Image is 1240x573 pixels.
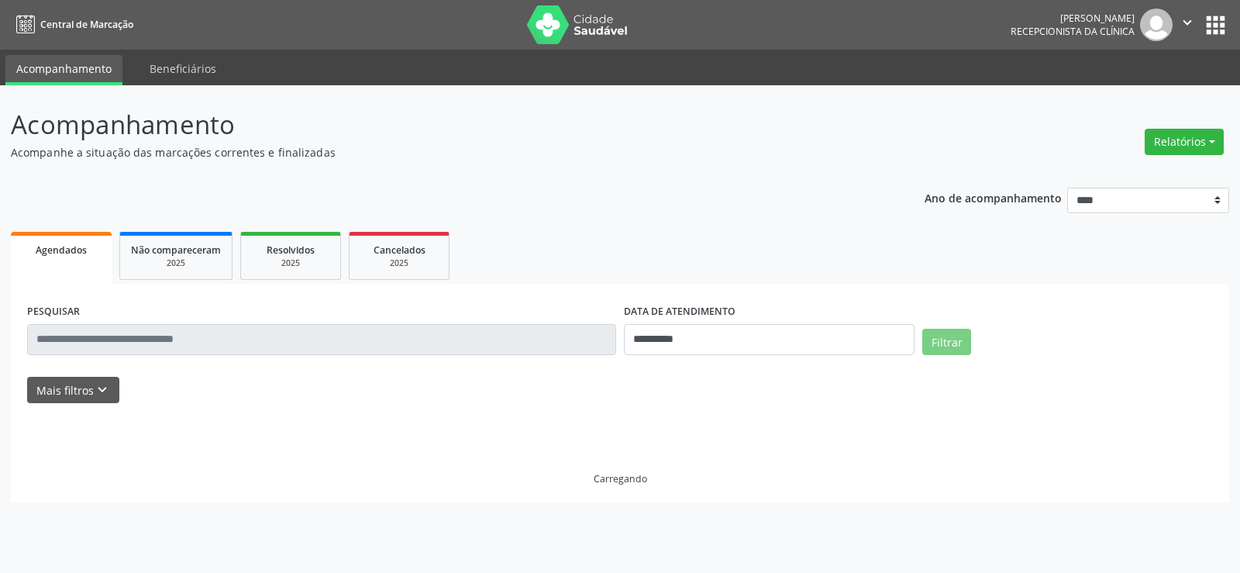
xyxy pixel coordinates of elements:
[131,257,221,269] div: 2025
[624,300,735,324] label: DATA DE ATENDIMENTO
[11,105,863,144] p: Acompanhamento
[374,243,425,257] span: Cancelados
[131,243,221,257] span: Não compareceram
[1145,129,1224,155] button: Relatórios
[1140,9,1173,41] img: img
[267,243,315,257] span: Resolvidos
[11,144,863,161] p: Acompanhe a situação das marcações correntes e finalizadas
[922,329,971,355] button: Filtrar
[1173,9,1202,41] button: 
[27,377,119,404] button: Mais filtroskeyboard_arrow_down
[252,257,329,269] div: 2025
[139,55,227,82] a: Beneficiários
[36,243,87,257] span: Agendados
[5,55,122,85] a: Acompanhamento
[27,300,80,324] label: PESQUISAR
[1202,12,1229,39] button: apps
[594,472,647,485] div: Carregando
[40,18,133,31] span: Central de Marcação
[94,381,111,399] i: keyboard_arrow_down
[1011,12,1135,25] div: [PERSON_NAME]
[1011,25,1135,38] span: Recepcionista da clínica
[360,257,438,269] div: 2025
[11,12,133,37] a: Central de Marcação
[1179,14,1196,31] i: 
[925,188,1062,207] p: Ano de acompanhamento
